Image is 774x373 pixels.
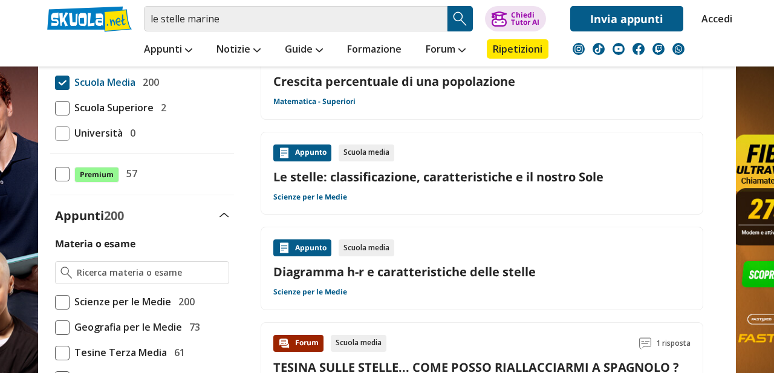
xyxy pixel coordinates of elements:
[74,167,119,183] span: Premium
[570,6,683,31] a: Invia appunti
[77,267,224,279] input: Ricerca materia o esame
[70,100,154,115] span: Scuola Superiore
[184,319,200,335] span: 73
[487,39,548,59] a: Ripetizioni
[70,345,167,360] span: Tesine Terza Media
[273,97,356,106] a: Matematica - Superiori
[141,39,195,61] a: Appunti
[613,43,625,55] img: youtube
[213,39,264,61] a: Notizie
[169,345,185,360] span: 61
[104,207,124,224] span: 200
[593,43,605,55] img: tiktok
[138,74,159,90] span: 200
[652,43,665,55] img: twitch
[220,213,229,218] img: Apri e chiudi sezione
[273,287,347,297] a: Scienze per le Medie
[60,267,72,279] img: Ricerca materia o esame
[273,264,691,280] a: Diagramma h-r e caratteristiche delle stelle
[339,144,394,161] div: Scuola media
[278,242,290,254] img: Appunti contenuto
[656,335,691,352] span: 1 risposta
[70,125,123,141] span: Università
[511,11,539,26] div: Chiedi Tutor AI
[672,43,685,55] img: WhatsApp
[278,337,290,349] img: Forum contenuto
[122,166,137,181] span: 57
[273,335,324,352] div: Forum
[70,319,182,335] span: Geografia per le Medie
[125,125,135,141] span: 0
[273,192,347,202] a: Scienze per le Medie
[331,335,386,352] div: Scuola media
[639,337,651,349] img: Commenti lettura
[344,39,405,61] a: Formazione
[156,100,166,115] span: 2
[273,169,691,185] a: Le stelle: classificazione, caratteristiche e il nostro Sole
[174,294,195,310] span: 200
[273,73,515,89] a: Crescita percentuale di una popolazione
[485,6,546,31] button: ChiediTutor AI
[273,239,331,256] div: Appunto
[633,43,645,55] img: facebook
[282,39,326,61] a: Guide
[144,6,447,31] input: Cerca appunti, riassunti o versioni
[273,144,331,161] div: Appunto
[278,147,290,159] img: Appunti contenuto
[447,6,473,31] button: Search Button
[701,6,727,31] a: Accedi
[70,74,135,90] span: Scuola Media
[573,43,585,55] img: instagram
[70,294,171,310] span: Scienze per le Medie
[451,10,469,28] img: Cerca appunti, riassunti o versioni
[55,207,124,224] label: Appunti
[339,239,394,256] div: Scuola media
[423,39,469,61] a: Forum
[55,237,135,250] label: Materia o esame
